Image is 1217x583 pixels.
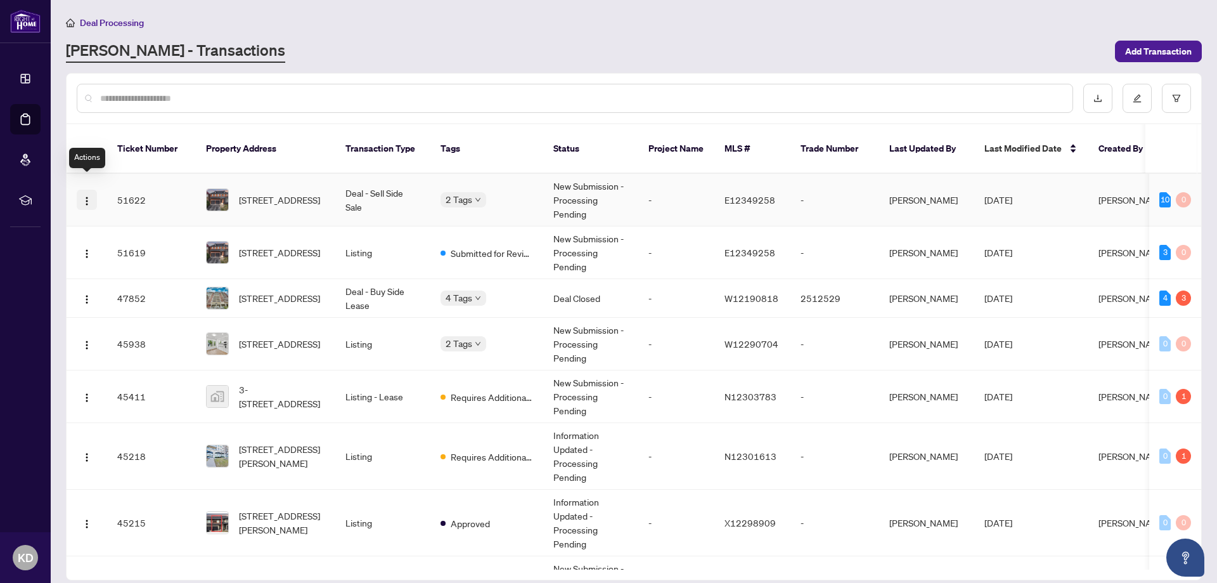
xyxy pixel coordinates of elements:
[1176,389,1191,404] div: 1
[638,279,714,318] td: -
[77,288,97,308] button: Logo
[543,318,638,370] td: New Submission - Processing Pending
[1098,517,1167,528] span: [PERSON_NAME]
[543,370,638,423] td: New Submission - Processing Pending
[446,291,472,305] span: 4 Tags
[239,509,325,537] span: [STREET_ADDRESS][PERSON_NAME]
[446,192,472,207] span: 2 Tags
[239,337,320,351] span: [STREET_ADDRESS]
[239,442,325,470] span: [STREET_ADDRESS][PERSON_NAME]
[724,338,778,350] span: W12290704
[638,370,714,423] td: -
[475,295,481,301] span: down
[1115,41,1202,62] button: Add Transaction
[1176,245,1191,260] div: 0
[543,174,638,226] td: New Submission - Processing Pending
[1093,94,1102,103] span: download
[879,318,974,370] td: [PERSON_NAME]
[1125,41,1192,62] span: Add Transaction
[1098,292,1167,304] span: [PERSON_NAME]
[335,318,430,370] td: Listing
[451,390,533,404] span: Requires Additional Docs
[77,242,97,263] button: Logo
[335,370,430,423] td: Listing - Lease
[984,292,1012,304] span: [DATE]
[77,386,97,407] button: Logo
[430,124,543,174] th: Tags
[984,391,1012,402] span: [DATE]
[107,423,196,490] td: 45218
[1172,94,1181,103] span: filter
[77,446,97,466] button: Logo
[638,174,714,226] td: -
[239,246,320,259] span: [STREET_ADDRESS]
[543,279,638,318] td: Deal Closed
[1088,124,1164,174] th: Created By
[724,247,775,258] span: E12349258
[790,318,879,370] td: -
[879,423,974,490] td: [PERSON_NAME]
[239,193,320,207] span: [STREET_ADDRESS]
[1098,391,1167,402] span: [PERSON_NAME]
[77,190,97,210] button: Logo
[974,124,1088,174] th: Last Modified Date
[335,174,430,226] td: Deal - Sell Side Sale
[82,249,92,259] img: Logo
[77,334,97,354] button: Logo
[543,124,638,174] th: Status
[543,423,638,490] td: Information Updated - Processing Pending
[207,242,228,263] img: thumbnail-img
[638,490,714,556] td: -
[335,124,430,174] th: Transaction Type
[107,370,196,423] td: 45411
[1098,247,1167,258] span: [PERSON_NAME]
[77,513,97,533] button: Logo
[879,370,974,423] td: [PERSON_NAME]
[207,445,228,467] img: thumbnail-img
[82,294,92,305] img: Logo
[1123,84,1152,113] button: edit
[714,124,790,174] th: MLS #
[66,40,285,63] a: [PERSON_NAME] - Transactions
[543,490,638,556] td: Information Updated - Processing Pending
[107,279,196,318] td: 47852
[724,194,775,206] span: E12349258
[475,341,481,347] span: down
[984,338,1012,350] span: [DATE]
[724,517,776,528] span: X12298909
[446,336,472,351] span: 2 Tags
[638,423,714,490] td: -
[638,124,714,174] th: Project Name
[790,226,879,279] td: -
[10,10,41,33] img: logo
[543,226,638,279] td: New Submission - Processing Pending
[1098,194,1167,206] span: [PERSON_NAME]
[82,196,92,206] img: Logo
[82,519,92,529] img: Logo
[1083,84,1112,113] button: download
[239,291,320,305] span: [STREET_ADDRESS]
[335,490,430,556] td: Listing
[879,279,974,318] td: [PERSON_NAME]
[1162,84,1191,113] button: filter
[207,512,228,534] img: thumbnail-img
[207,189,228,211] img: thumbnail-img
[984,247,1012,258] span: [DATE]
[1176,515,1191,530] div: 0
[82,340,92,350] img: Logo
[879,174,974,226] td: [PERSON_NAME]
[107,174,196,226] td: 51622
[984,141,1062,155] span: Last Modified Date
[1176,449,1191,464] div: 1
[107,226,196,279] td: 51619
[80,17,144,29] span: Deal Processing
[451,450,533,464] span: Requires Additional Docs
[879,226,974,279] td: [PERSON_NAME]
[335,226,430,279] td: Listing
[107,124,196,174] th: Ticket Number
[1159,336,1171,351] div: 0
[1159,192,1171,207] div: 10
[335,279,430,318] td: Deal - Buy Side Lease
[790,279,879,318] td: 2512529
[207,386,228,407] img: thumbnail-img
